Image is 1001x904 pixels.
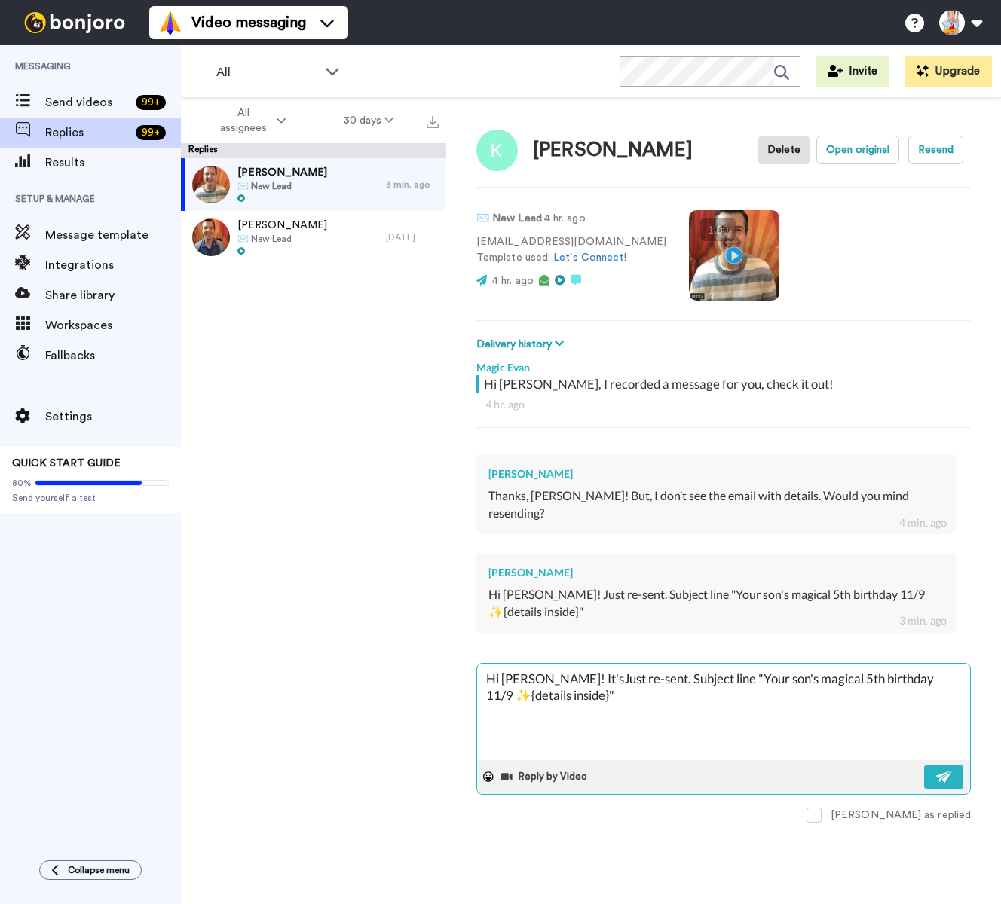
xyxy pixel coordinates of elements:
[45,93,130,111] span: Send videos
[45,154,181,172] span: Results
[899,515,947,530] div: 4 min. ago
[476,130,518,171] img: Image of Katherine Boas
[181,211,446,264] a: [PERSON_NAME]✉️ New Lead[DATE]
[831,808,971,823] div: [PERSON_NAME] as replied
[488,487,944,522] div: Thanks, [PERSON_NAME]! But, I don’t see the email with details. Would you mind resending?
[68,864,130,876] span: Collapse menu
[12,458,121,469] span: QUICK START GUIDE
[237,218,327,233] span: [PERSON_NAME]
[816,136,899,164] button: Open original
[237,165,327,180] span: [PERSON_NAME]
[216,63,317,81] span: All
[488,586,944,621] div: Hi [PERSON_NAME]! Just re-sent. Subject line "Your son's magical 5th birthday 11/9 ✨{details insi...
[192,166,230,203] img: 7114b241-0066-4623-91ad-b9098e78d3d0-thumb.jpg
[158,11,182,35] img: vm-color.svg
[485,397,962,412] div: 4 hr. ago
[427,116,439,128] img: export.svg
[45,286,181,304] span: Share library
[476,336,568,353] button: Delivery history
[237,180,327,192] span: ✉️ New Lead
[39,860,142,880] button: Collapse menu
[181,143,446,158] div: Replies
[45,226,181,244] span: Message template
[905,56,992,87] button: Upgrade
[386,231,439,243] div: [DATE]
[45,408,181,426] span: Settings
[45,124,130,142] span: Replies
[899,613,947,628] div: 3 min. ago
[500,765,592,788] button: Reply by Video
[476,211,666,227] p: : 4 hr. ago
[192,218,230,256] img: b2abb001-2924-48e0-90ef-f0d31c1ff037-thumb.jpg
[422,109,443,132] button: Export all results that match these filters now.
[315,107,423,134] button: 30 days
[936,771,953,783] img: send-white.svg
[484,375,967,393] div: Hi [PERSON_NAME], I recorded a message for you, check it out!
[213,105,274,136] span: All assignees
[492,276,534,286] span: 4 hr. ago
[908,136,963,164] button: Resend
[191,12,306,33] span: Video messaging
[18,12,131,33] img: bj-logo-header-white.svg
[476,213,542,224] strong: ✉️ New Lead
[476,353,971,375] div: Magic Evan
[12,492,169,504] span: Send yourself a test
[45,316,181,334] span: Workspaces
[477,664,970,760] textarea: Hi [PERSON_NAME]! It'sJust re-sent. Subject line "Your son's magical 5th birthday 11/9 ✨{details ...
[488,466,944,481] div: [PERSON_NAME]
[758,136,810,164] button: Delete
[533,139,693,161] div: [PERSON_NAME]
[816,56,889,87] button: Invite
[12,477,32,489] span: 80%
[488,565,944,580] div: [PERSON_NAME]
[553,252,626,263] a: Let's Connect!
[237,233,327,245] span: ✉️ New Lead
[136,95,166,110] div: 99 +
[45,347,181,365] span: Fallbacks
[476,234,666,266] p: [EMAIL_ADDRESS][DOMAIN_NAME] Template used:
[136,125,166,140] div: 99 +
[386,179,439,191] div: 3 min. ago
[181,158,446,211] a: [PERSON_NAME]✉️ New Lead3 min. ago
[45,256,181,274] span: Integrations
[184,99,315,142] button: All assignees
